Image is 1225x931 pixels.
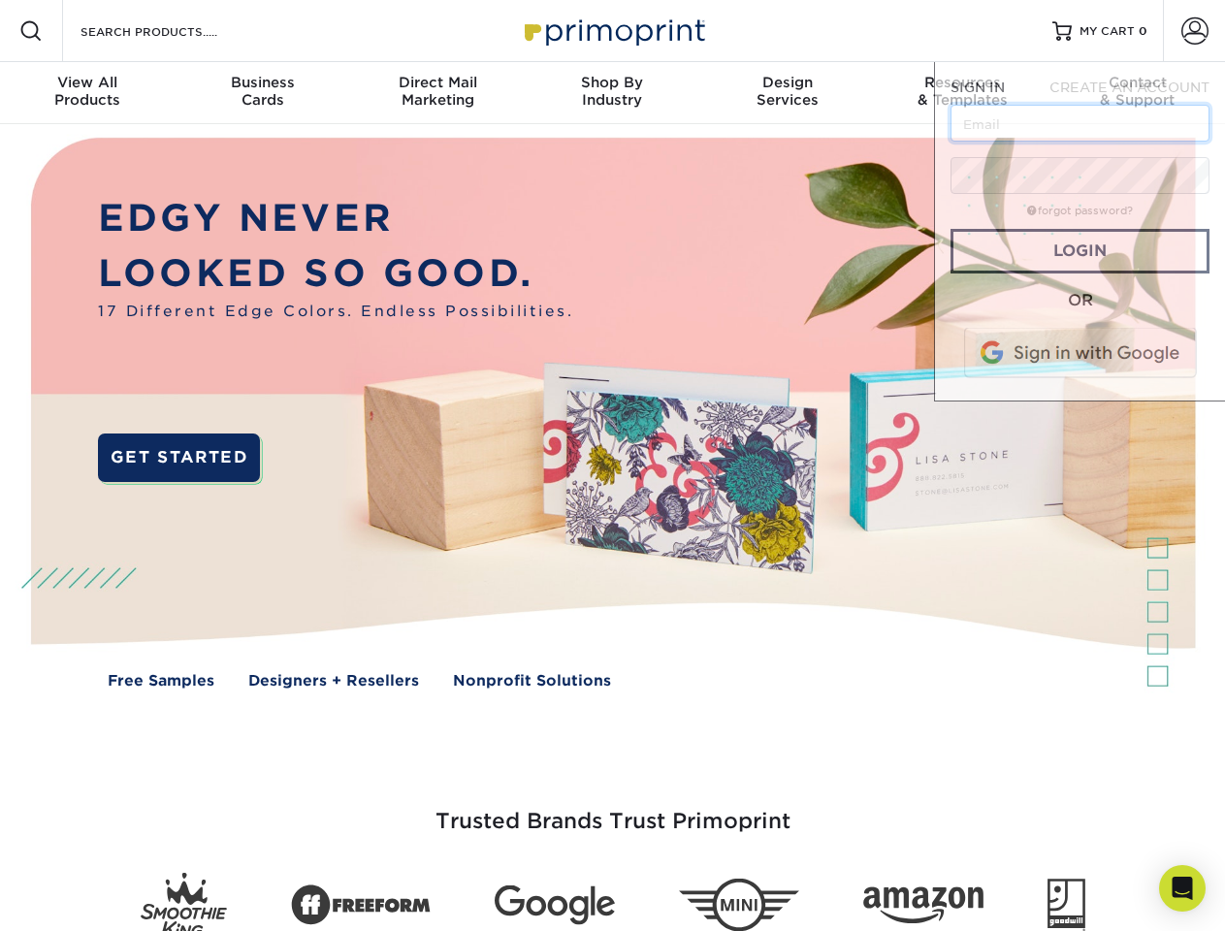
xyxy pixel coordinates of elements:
[350,62,525,124] a: Direct MailMarketing
[175,74,349,91] span: Business
[1048,879,1085,931] img: Goodwill
[453,670,611,692] a: Nonprofit Solutions
[525,74,699,109] div: Industry
[700,62,875,124] a: DesignServices
[875,62,1049,124] a: Resources& Templates
[951,289,1209,312] div: OR
[98,246,573,302] p: LOOKED SO GOOD.
[98,433,260,482] a: GET STARTED
[79,19,268,43] input: SEARCH PRODUCTS.....
[875,74,1049,109] div: & Templates
[46,762,1180,857] h3: Trusted Brands Trust Primoprint
[951,229,1209,273] a: Login
[875,74,1049,91] span: Resources
[350,74,525,91] span: Direct Mail
[1139,24,1147,38] span: 0
[175,62,349,124] a: BusinessCards
[175,74,349,109] div: Cards
[525,74,699,91] span: Shop By
[951,80,1005,95] span: SIGN IN
[525,62,699,124] a: Shop ByIndustry
[98,301,573,323] span: 17 Different Edge Colors. Endless Possibilities.
[108,670,214,692] a: Free Samples
[700,74,875,109] div: Services
[350,74,525,109] div: Marketing
[1049,80,1209,95] span: CREATE AN ACCOUNT
[700,74,875,91] span: Design
[951,105,1209,142] input: Email
[863,887,983,924] img: Amazon
[516,10,710,51] img: Primoprint
[1080,23,1135,40] span: MY CART
[98,191,573,246] p: EDGY NEVER
[495,885,615,925] img: Google
[248,670,419,692] a: Designers + Resellers
[1159,865,1206,912] div: Open Intercom Messenger
[1027,205,1133,217] a: forgot password?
